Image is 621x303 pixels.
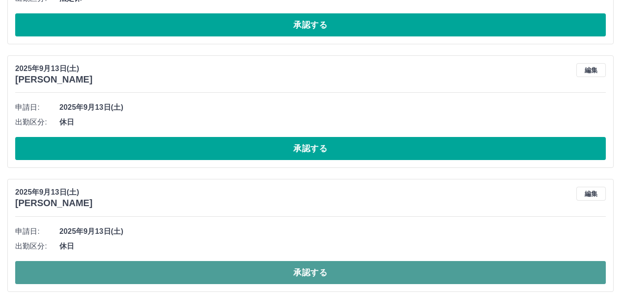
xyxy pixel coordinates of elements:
[15,63,93,74] p: 2025年9月13日(土)
[59,102,606,113] span: 2025年9月13日(土)
[15,187,93,198] p: 2025年9月13日(土)
[15,261,606,284] button: 承認する
[59,117,606,128] span: 休日
[59,241,606,252] span: 休日
[576,63,606,77] button: 編集
[15,241,59,252] span: 出勤区分:
[15,102,59,113] span: 申請日:
[576,187,606,201] button: 編集
[15,117,59,128] span: 出勤区分:
[15,13,606,36] button: 承認する
[15,137,606,160] button: 承認する
[15,226,59,237] span: 申請日:
[15,74,93,85] h3: [PERSON_NAME]
[15,198,93,208] h3: [PERSON_NAME]
[59,226,606,237] span: 2025年9月13日(土)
